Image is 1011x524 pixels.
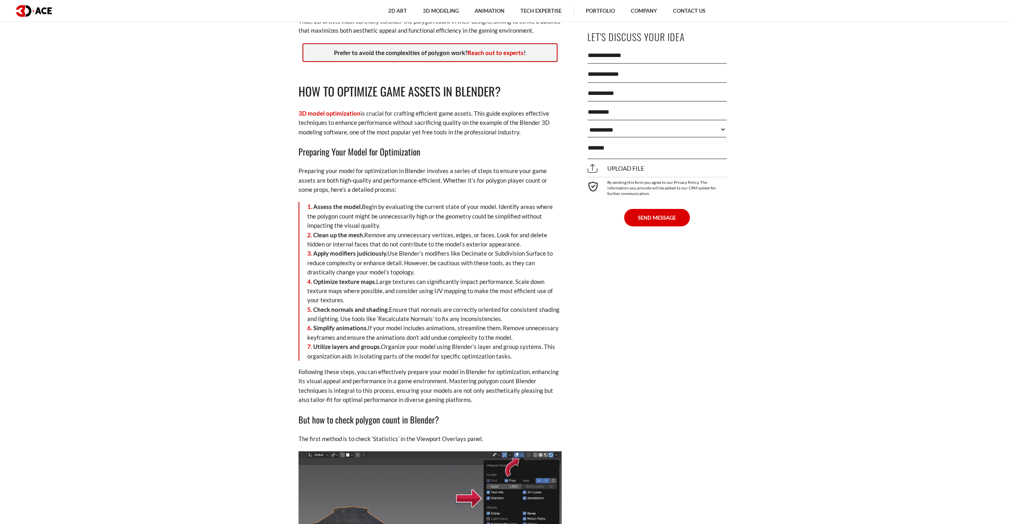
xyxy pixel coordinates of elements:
[298,434,561,443] p: The first method is to check ‘Statistics’ in the Viewport Overlays panel.
[16,5,52,17] img: logo dark
[298,367,561,405] p: Following these steps, you can effectively prepare your model in Blender for optimization, enhanc...
[467,49,524,56] a: Reach out to experts
[307,323,561,342] li: If your model includes animations, streamline them. Remove unnecessary keyframes and ensure the a...
[298,166,561,194] p: Preparing your model for optimization in Blender involves a series of steps to ensure your game a...
[307,249,561,277] li: Use Blender’s modifiers like Decimate or Subdivision Surface to reduce complexity or enhance deta...
[307,202,561,230] li: Begin by evaluating the current state of your model. Identify areas where the polygon count might...
[587,28,727,45] p: Let's Discuss Your Idea
[624,209,690,226] button: SEND MESSAGE
[313,343,381,350] strong: Utilize layers and groups.
[307,48,553,57] p: Prefer to avoid the complexities of polygon work? !
[307,342,561,361] li: Organize your model using Blender’s layer and group systems. This organization aids in isolating ...
[298,82,561,101] h2: How to Optimize Game Assets in Blender?
[313,324,368,331] strong: Simplify animations.
[298,110,361,117] a: 3D model optimization
[307,277,561,305] li: Large textures can significantly impact performance. Scale down texture maps where possible, and ...
[307,305,561,324] li: Ensure that normals are correctly oriented for consistent shading and lighting. Use tools like ‘R...
[298,413,561,426] h3: But how to check polygon count in Blender?
[313,278,376,285] strong: Optimize texture maps.
[313,250,387,257] strong: Apply modifiers judiciously.
[587,177,727,196] div: By sending this form you agree to our Privacy Policy. The information you provide will be added t...
[307,230,561,249] li: Remove any unnecessary vertices, edges, or faces. Look for and delete hidden or internal faces th...
[313,203,362,210] strong: Assess the model.
[587,165,644,172] span: Upload file
[313,231,364,238] strong: Clean up the mesh.
[313,306,389,313] strong: Check normals and shading.
[298,17,561,35] p: Thus, 3D artists must carefully consider the polygon count in their designs, aiming to strike a b...
[298,109,561,137] p: is crucial for crafting efficient game assets. This guide explores effective techniques to enhanc...
[298,145,561,158] h3: Preparing Your Model for Optimization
